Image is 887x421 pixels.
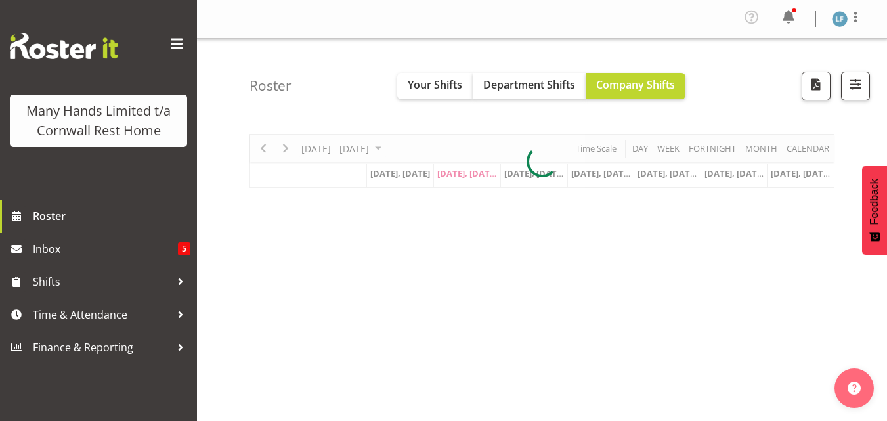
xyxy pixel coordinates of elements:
[832,11,848,27] img: leeane-flynn772.jpg
[586,73,685,99] button: Company Shifts
[33,206,190,226] span: Roster
[862,166,887,255] button: Feedback - Show survey
[841,72,870,100] button: Filter Shifts
[848,382,861,395] img: help-xxl-2.png
[178,242,190,255] span: 5
[397,73,473,99] button: Your Shifts
[408,78,462,92] span: Your Shifts
[802,72,831,100] button: Download a PDF of the roster according to the set date range.
[473,73,586,99] button: Department Shifts
[33,305,171,324] span: Time & Attendance
[483,78,575,92] span: Department Shifts
[10,33,118,59] img: Rosterit website logo
[249,78,292,93] h4: Roster
[596,78,675,92] span: Company Shifts
[33,338,171,357] span: Finance & Reporting
[33,239,178,259] span: Inbox
[869,179,880,225] span: Feedback
[23,101,174,141] div: Many Hands Limited t/a Cornwall Rest Home
[33,272,171,292] span: Shifts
